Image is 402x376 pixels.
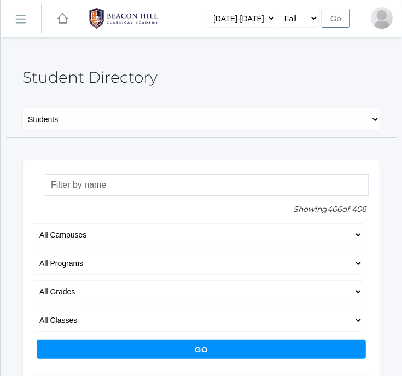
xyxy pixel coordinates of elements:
[322,9,350,28] input: Go
[45,174,369,196] input: Filter by name
[327,204,342,214] span: 406
[83,5,165,32] img: BHCALogos-05-308ed15e86a5a0abce9b8dd61676a3503ac9727e845dece92d48e8588c001991.png
[45,204,369,215] p: Showing of 406
[371,7,393,29] div: Kate Gregg
[22,69,158,86] h2: Student Directory
[37,340,366,359] input: Go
